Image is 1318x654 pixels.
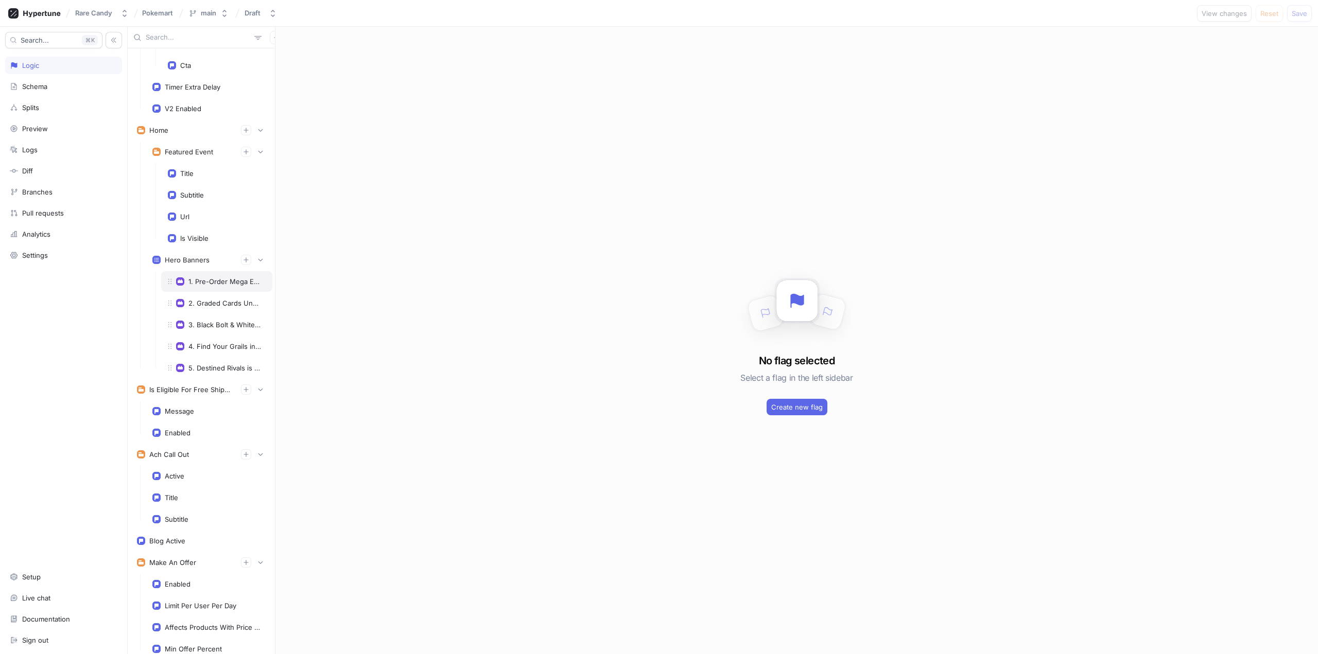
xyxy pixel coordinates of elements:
span: Search... [21,37,49,43]
div: Home [149,126,168,134]
h3: No flag selected [759,353,835,368]
div: Title [180,169,194,178]
div: Logs [22,146,38,154]
div: Pull requests [22,209,64,217]
button: Create new flag [767,399,827,415]
div: Enabled [165,429,190,437]
div: Affects Products With Price Over [165,623,262,631]
div: Rare Candy [75,9,112,17]
button: Save [1287,5,1312,22]
div: 4. Find Your Grails in Our Weekly Auctions! [188,342,262,350]
div: Active [165,472,184,480]
div: Live chat [22,594,50,602]
div: Hero Banners [165,256,210,264]
div: Splits [22,103,39,112]
div: Title [165,493,178,502]
span: Pokemart [142,9,173,16]
div: Enabled [165,580,190,588]
div: Ach Call Out [149,450,189,458]
span: Reset [1260,10,1278,16]
div: Draft [245,9,261,17]
div: Subtitle [165,515,188,523]
span: View changes [1202,10,1247,16]
div: 2. Graded Cards Under $100 [188,299,262,307]
div: Settings [22,251,48,259]
div: main [201,9,216,17]
div: Is Eligible For Free Shipping [149,385,233,394]
div: Diff [22,167,33,175]
div: V2 Enabled [165,104,201,113]
div: 1. Pre-Order Mega Evolution [188,277,262,286]
div: Url [180,213,189,221]
button: main [184,5,233,22]
div: Sign out [22,636,48,644]
div: Make An Offer [149,558,196,567]
div: Setup [22,573,41,581]
span: Save [1292,10,1307,16]
div: Subtitle [180,191,204,199]
div: Is Visible [180,234,209,242]
span: Create new flag [771,404,823,410]
input: Search... [146,32,250,43]
div: Cta [180,61,191,69]
div: Branches [22,188,53,196]
div: K [82,35,98,45]
div: Message [165,407,194,415]
div: Min Offer Percent [165,645,222,653]
a: Documentation [5,610,122,628]
button: View changes [1197,5,1252,22]
button: Draft [240,5,281,22]
div: Featured Event [165,148,213,156]
div: 3. Black Bolt & White Flare Have Arrived! [188,321,262,329]
div: Schema [22,82,47,91]
div: Preview [22,125,48,133]
button: Rare Candy [71,5,133,22]
h5: Select a flag in the left sidebar [740,368,853,387]
div: 5. Destined Rivals is Here! [188,364,262,372]
div: Timer Extra Delay [165,83,220,91]
div: Analytics [22,230,50,238]
button: Reset [1256,5,1283,22]
div: Logic [22,61,39,69]
div: Documentation [22,615,70,623]
div: Blog Active [149,537,185,545]
button: Search...K [5,32,102,48]
div: Limit Per User Per Day [165,602,236,610]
